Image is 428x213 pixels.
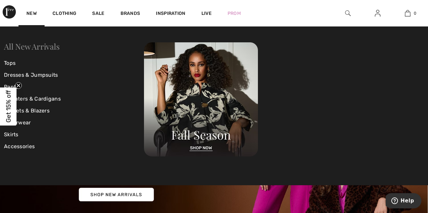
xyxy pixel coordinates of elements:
[26,11,37,18] a: New
[4,81,144,93] a: Pants
[414,10,416,16] span: 0
[15,82,22,89] button: Close teaser
[375,9,380,17] img: My Info
[201,10,212,17] a: Live
[4,129,144,141] a: Skirts
[121,11,140,18] a: Brands
[4,69,144,81] a: Dresses & Jumpsuits
[4,41,59,52] a: All New Arrivals
[345,9,351,17] img: search the website
[405,9,410,17] img: My Bag
[144,42,258,156] img: 250825120107_a8d8ca038cac6.jpg
[3,5,16,19] img: 1ère Avenue
[4,105,144,117] a: Jackets & Blazers
[4,57,144,69] a: Tops
[53,11,76,18] a: Clothing
[92,11,104,18] a: Sale
[4,117,144,129] a: Outerwear
[4,141,144,152] a: Accessories
[5,90,12,123] span: Get 15% off
[393,9,422,17] a: 0
[156,11,185,18] span: Inspiration
[228,10,241,17] a: Prom
[4,93,144,105] a: Sweaters & Cardigans
[370,9,386,18] a: Sign In
[386,193,421,210] iframe: Opens a widget where you can find more information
